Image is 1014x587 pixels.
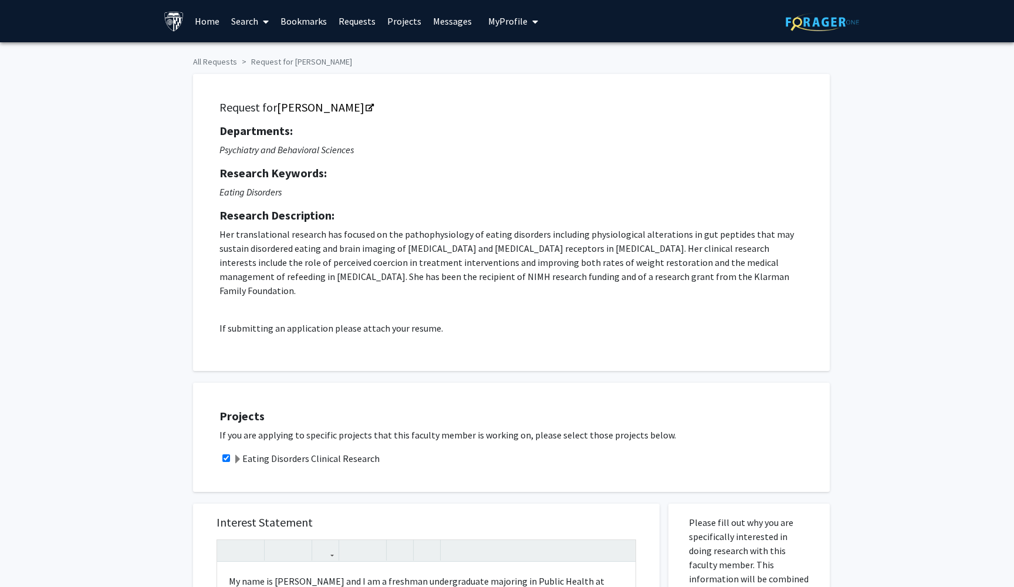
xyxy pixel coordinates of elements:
p: If submitting an application please attach your resume. [219,321,803,335]
i: Psychiatry and Behavioral Sciences [219,144,354,156]
img: Johns Hopkins University Logo [164,11,184,32]
strong: Research Keywords: [219,166,327,180]
label: Eating Disorders Clinical Research [233,451,380,465]
button: Superscript [268,540,288,561]
span: My Profile [488,15,528,27]
a: Bookmarks [275,1,333,42]
button: Emphasis (Ctrl + I) [241,540,261,561]
button: Remove format [390,540,410,561]
button: Fullscreen [612,540,633,561]
a: Opens in a new tab [277,100,373,114]
strong: Departments: [219,123,293,138]
button: Unordered list [342,540,363,561]
a: Messages [427,1,478,42]
strong: Research Description: [219,208,334,222]
a: Projects [381,1,427,42]
h5: Interest Statement [217,515,636,529]
li: Request for [PERSON_NAME] [237,56,352,68]
h5: Request for [219,100,803,114]
img: ForagerOne Logo [786,13,859,31]
iframe: Chat [9,534,50,578]
i: Eating Disorders [219,186,282,198]
button: Strong (Ctrl + B) [220,540,241,561]
a: Requests [333,1,381,42]
strong: Projects [219,409,265,423]
button: Subscript [288,540,309,561]
ol: breadcrumb [193,51,821,68]
a: Search [225,1,275,42]
button: Insert horizontal rule [417,540,437,561]
p: Her translational research has focused on the pathophysiology of eating disorders including physi... [219,227,803,298]
button: Link [315,540,336,561]
button: Ordered list [363,540,383,561]
a: All Requests [193,56,237,67]
a: Home [189,1,225,42]
p: If you are applying to specific projects that this faculty member is working on, please select th... [219,428,818,442]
